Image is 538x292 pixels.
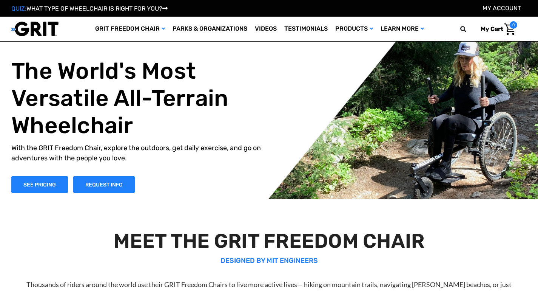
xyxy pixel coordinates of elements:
[481,25,503,33] span: My Cart
[464,21,475,37] input: Search
[377,17,428,41] a: Learn More
[14,256,525,266] p: DESIGNED BY MIT ENGINEERS
[11,5,26,12] span: QUIZ:
[11,5,168,12] a: QUIZ:WHAT TYPE OF WHEELCHAIR IS RIGHT FOR YOU?
[11,57,275,139] h1: The World's Most Versatile All-Terrain Wheelchair
[483,5,521,12] a: Account
[11,143,275,163] p: With the GRIT Freedom Chair, explore the outdoors, get daily exercise, and go on adventures with ...
[73,176,135,193] a: Slide number 1, Request Information
[14,229,525,253] h2: MEET THE GRIT FREEDOM CHAIR
[11,21,59,37] img: GRIT All-Terrain Wheelchair and Mobility Equipment
[251,17,281,41] a: Videos
[475,21,517,37] a: Cart with 0 items
[91,17,169,41] a: GRIT Freedom Chair
[11,176,68,193] a: Shop Now
[281,17,331,41] a: Testimonials
[331,17,377,41] a: Products
[510,21,517,29] span: 0
[169,17,251,41] a: Parks & Organizations
[504,23,515,35] img: Cart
